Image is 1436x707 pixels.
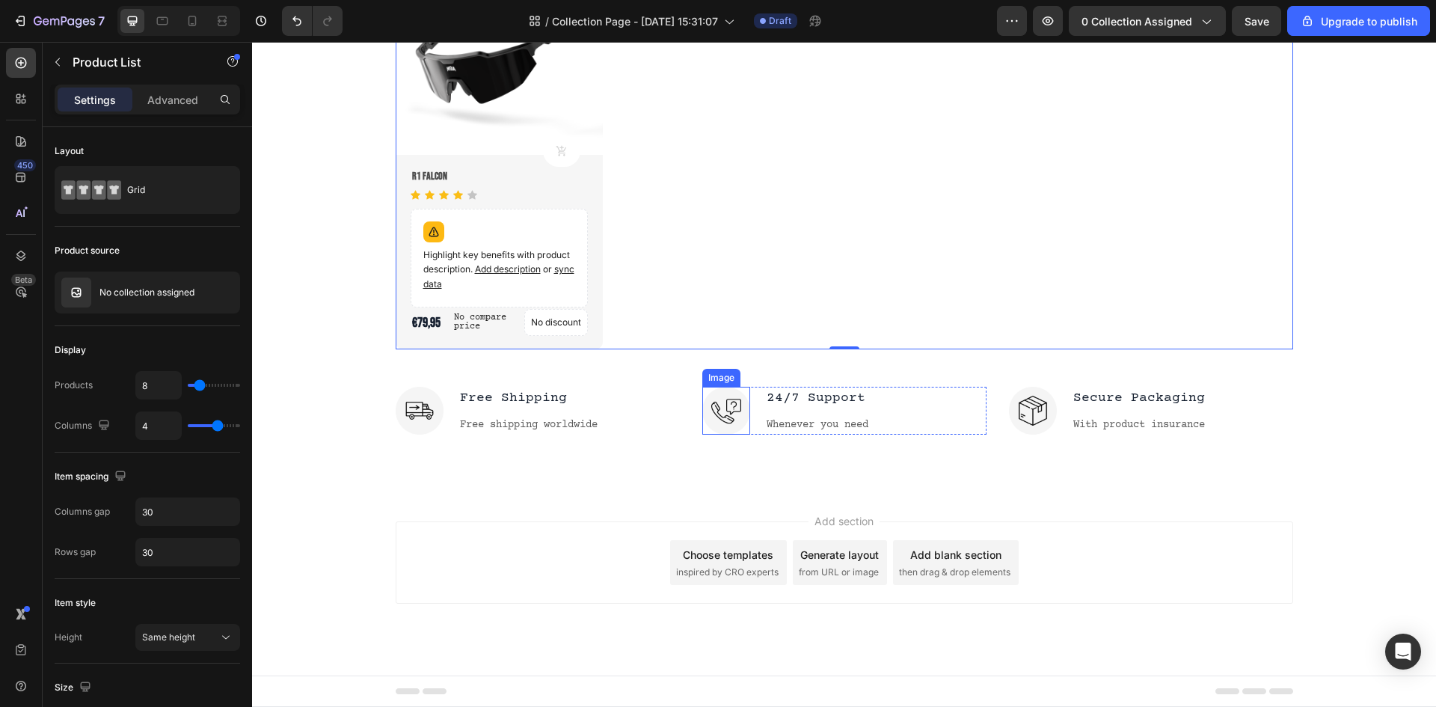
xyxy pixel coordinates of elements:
div: Height [55,631,82,644]
input: Auto [136,539,239,566]
button: Same height [135,624,240,651]
h2: R1 Falcon [159,125,337,144]
iframe: Design area [252,42,1436,707]
div: Upgrade to publish [1300,13,1417,29]
p: 24/7 Support [515,346,616,367]
div: Layout [55,144,84,158]
span: Collection Page - [DATE] 15:31:07 [552,13,718,29]
span: Same height [142,631,195,643]
div: €79,95 [159,269,190,293]
p: With product insurance [821,376,953,391]
p: Product List [73,53,200,71]
p: Secure Packaging [821,346,953,367]
div: Size [55,678,94,698]
p: No compare price [202,272,261,290]
p: Free Shipping [208,346,346,367]
div: Rows gap [55,545,96,559]
div: Columns [55,416,113,436]
div: Undo/Redo [282,6,343,36]
p: No discount [279,274,329,287]
div: Image [453,329,485,343]
img: Alt Image [757,345,805,393]
div: Generate layout [548,505,627,521]
p: Advanced [147,92,198,108]
div: Grid [127,173,218,207]
input: Auto [136,372,181,399]
img: Alt Image [144,345,191,393]
button: 0 collection assigned [1069,6,1226,36]
div: Add blank section [658,505,749,521]
div: Products [55,379,93,392]
span: from URL or image [547,524,627,537]
div: Open Intercom Messenger [1385,634,1421,670]
span: Add description [223,221,289,233]
input: Auto [136,498,239,525]
img: Alt Image [450,345,498,393]
p: Highlight key benefits with product description. [171,206,324,250]
p: Whenever you need [515,376,616,391]
p: Settings [74,92,116,108]
img: collection feature img [61,278,91,307]
input: Auto [136,412,181,439]
span: then drag & drop elements [647,524,758,537]
div: Choose templates [431,505,521,521]
span: 0 collection assigned [1081,13,1192,29]
button: Save [1232,6,1281,36]
p: No collection assigned [99,287,194,298]
div: Beta [11,274,36,286]
span: / [545,13,549,29]
div: Item style [55,596,96,610]
p: Free shipping worldwide [208,376,346,391]
div: 450 [14,159,36,171]
button: 7 [6,6,111,36]
span: inspired by CRO experts [424,524,527,537]
p: 7 [98,12,105,30]
span: Save [1245,15,1269,28]
button: Upgrade to publish [1287,6,1430,36]
span: Add section [556,471,628,487]
span: Draft [769,14,791,28]
div: Product source [55,244,120,257]
div: Item spacing [55,467,129,487]
div: Columns gap [55,505,110,518]
div: Display [55,343,86,357]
